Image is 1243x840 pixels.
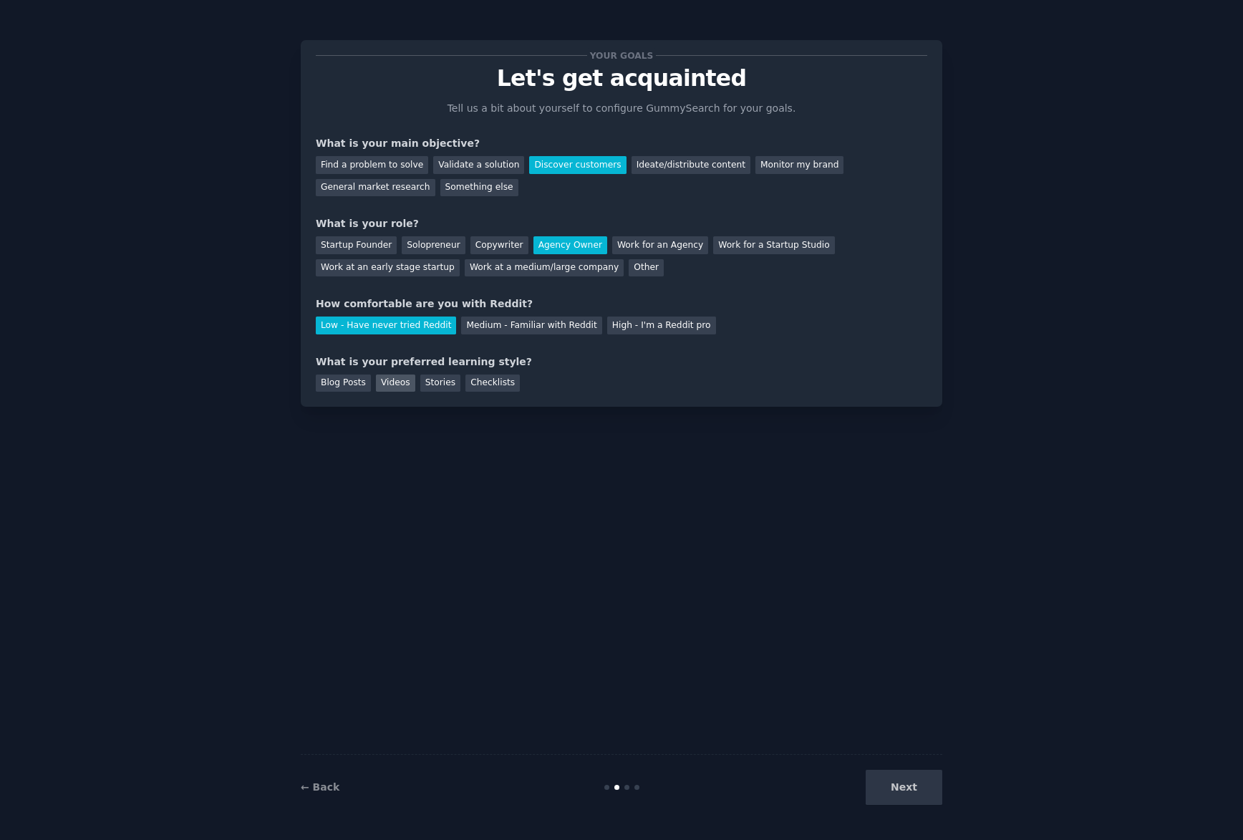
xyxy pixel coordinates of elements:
[316,236,397,254] div: Startup Founder
[316,216,927,231] div: What is your role?
[713,236,834,254] div: Work for a Startup Studio
[587,48,656,63] span: Your goals
[607,317,716,334] div: High - I'm a Reddit pro
[755,156,843,174] div: Monitor my brand
[632,156,750,174] div: Ideate/distribute content
[470,236,528,254] div: Copywriter
[316,179,435,197] div: General market research
[316,259,460,277] div: Work at an early stage startup
[420,375,460,392] div: Stories
[316,375,371,392] div: Blog Posts
[433,156,524,174] div: Validate a solution
[465,259,624,277] div: Work at a medium/large company
[612,236,708,254] div: Work for an Agency
[461,317,601,334] div: Medium - Familiar with Reddit
[441,101,802,116] p: Tell us a bit about yourself to configure GummySearch for your goals.
[301,781,339,793] a: ← Back
[629,259,664,277] div: Other
[376,375,415,392] div: Videos
[316,156,428,174] div: Find a problem to solve
[465,375,520,392] div: Checklists
[316,354,927,370] div: What is your preferred learning style?
[316,66,927,91] p: Let's get acquainted
[529,156,626,174] div: Discover customers
[316,136,927,151] div: What is your main objective?
[440,179,518,197] div: Something else
[316,317,456,334] div: Low - Have never tried Reddit
[316,296,927,312] div: How comfortable are you with Reddit?
[402,236,465,254] div: Solopreneur
[533,236,607,254] div: Agency Owner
